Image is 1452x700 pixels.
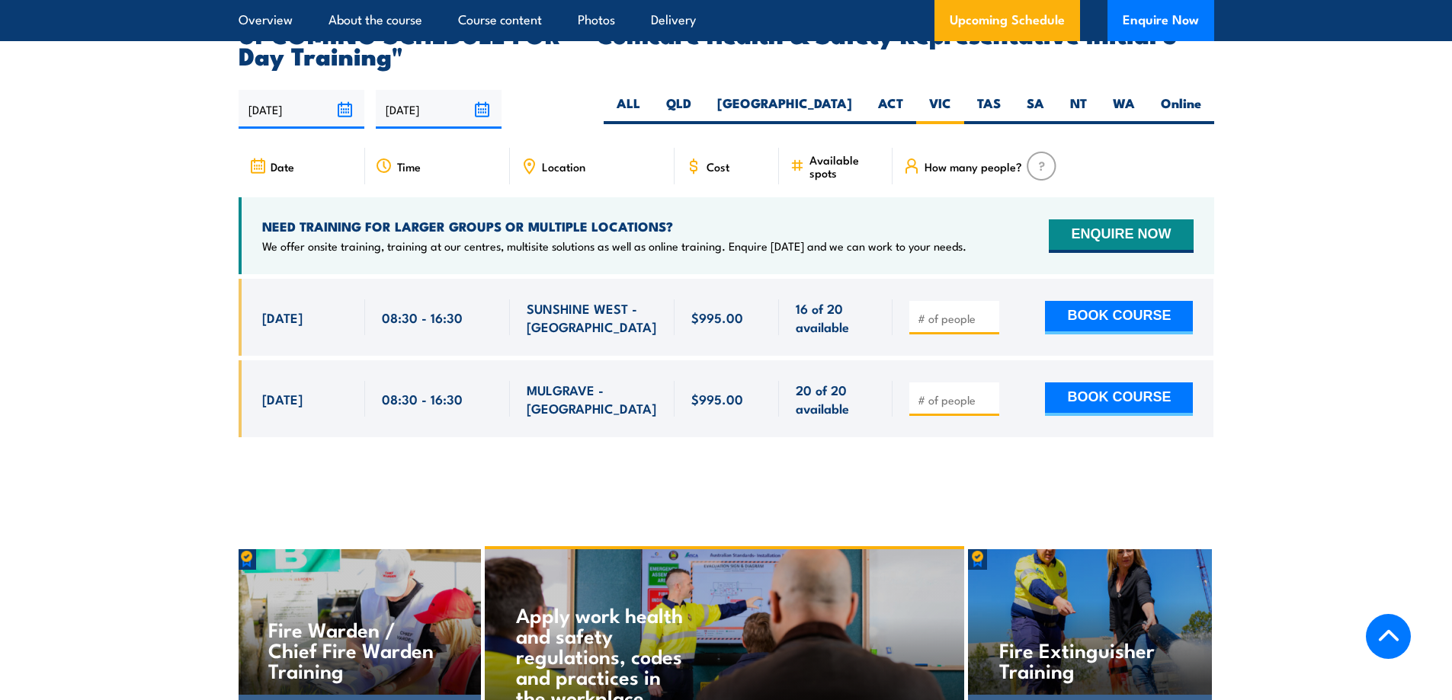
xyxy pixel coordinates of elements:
span: Cost [707,160,729,173]
button: ENQUIRE NOW [1049,219,1193,253]
span: 08:30 - 16:30 [382,308,463,326]
label: ACT [865,94,916,124]
span: [DATE] [262,390,303,408]
label: NT [1057,94,1100,124]
span: [DATE] [262,308,303,326]
p: We offer onsite training, training at our centres, multisite solutions as well as online training... [262,238,966,254]
span: Time [397,160,421,173]
label: ALL [604,94,653,124]
label: Online [1148,94,1214,124]
h4: Fire Extinguisher Training [999,639,1180,680]
h2: UPCOMING SCHEDULE FOR - "Comcare Health & Safety Representative Initial 5 Day Training" [239,23,1214,66]
span: $995.00 [691,390,743,408]
span: Location [542,160,585,173]
label: [GEOGRAPHIC_DATA] [704,94,865,124]
button: BOOK COURSE [1045,301,1193,334]
span: 16 of 20 available [796,299,876,335]
span: Available spots [809,153,882,179]
span: How many people? [925,160,1022,173]
button: BOOK COURSE [1045,382,1193,416]
h4: NEED TRAINING FOR LARGER GROUPS OR MULTIPLE LOCATIONS? [262,218,966,235]
label: QLD [653,94,704,124]
span: MULGRAVE - [GEOGRAPHIC_DATA] [527,381,658,417]
label: SA [1014,94,1057,124]
h4: Fire Warden / Chief Fire Warden Training [268,618,449,680]
label: VIC [916,94,964,124]
label: TAS [964,94,1014,124]
input: To date [376,90,502,129]
input: # of people [918,392,994,408]
span: 20 of 20 available [796,381,876,417]
span: $995.00 [691,308,743,326]
input: # of people [918,311,994,326]
span: 08:30 - 16:30 [382,390,463,408]
label: WA [1100,94,1148,124]
input: From date [239,90,364,129]
span: SUNSHINE WEST - [GEOGRAPHIC_DATA] [527,299,658,335]
span: Date [271,160,294,173]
